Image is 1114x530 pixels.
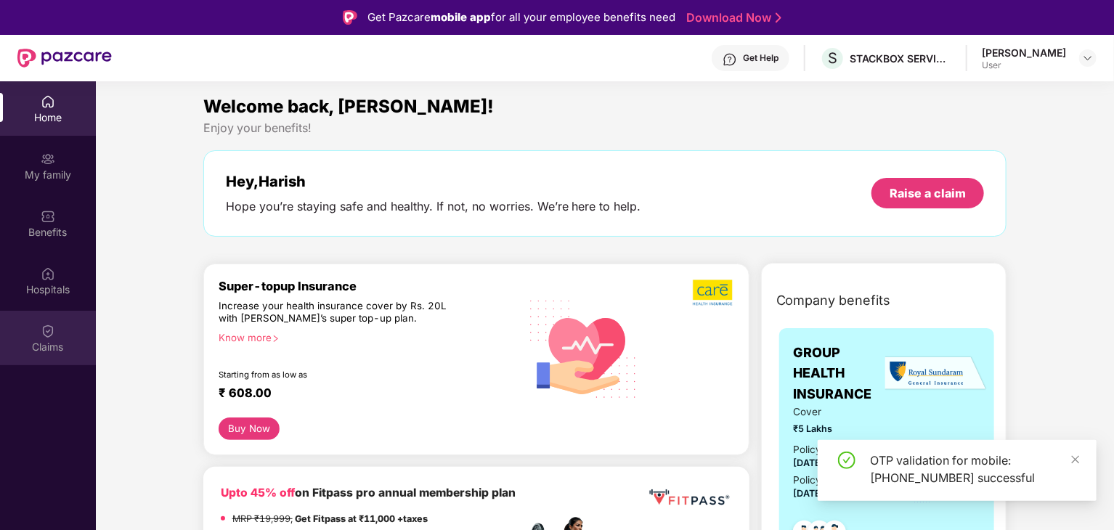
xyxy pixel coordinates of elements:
div: Increase your health insurance cover by Rs. 20L with [PERSON_NAME]’s super top-up plan. [219,300,457,326]
img: Logo [343,10,357,25]
a: Download Now [686,10,777,25]
span: GROUP HEALTH INSURANCE [794,343,893,404]
img: Stroke [776,10,781,25]
img: svg+xml;base64,PHN2ZyB3aWR0aD0iMjAiIGhlaWdodD0iMjAiIHZpZXdCb3g9IjAgMCAyMCAyMCIgZmlsbD0ibm9uZSIgeG... [41,152,55,166]
del: MRP ₹19,999, [232,513,293,524]
img: New Pazcare Logo [17,49,112,68]
img: svg+xml;base64,PHN2ZyBpZD0iRHJvcGRvd24tMzJ4MzIiIHhtbG5zPSJodHRwOi8vd3d3LnczLm9yZy8yMDAwL3N2ZyIgd2... [1082,52,1094,64]
b: Upto 45% off [221,486,295,500]
span: Cover [794,404,893,420]
div: Enjoy your benefits! [203,121,1007,136]
div: Policy Expiry [794,473,853,488]
div: STACKBOX SERVICES PRIVATE LIMITED [850,52,951,65]
span: close [1070,454,1081,465]
button: Buy Now [219,417,280,440]
span: right [272,335,280,343]
strong: Get Fitpass at ₹11,000 +taxes [295,513,428,524]
img: svg+xml;base64,PHN2ZyBpZD0iSGVscC0zMngzMiIgeG1sbnM9Imh0dHA6Ly93d3cudzMub3JnLzIwMDAvc3ZnIiB3aWR0aD... [723,52,737,67]
div: Starting from as low as [219,370,458,380]
div: [PERSON_NAME] [982,46,1066,60]
div: Get Pazcare for all your employee benefits need [367,9,675,26]
img: b5dec4f62d2307b9de63beb79f102df3.png [693,279,734,306]
div: User [982,60,1066,71]
span: Welcome back, [PERSON_NAME]! [203,96,494,117]
span: [DATE] [794,488,825,499]
span: ₹5 Lakhs [794,422,893,436]
img: svg+xml;base64,PHN2ZyBpZD0iSG9zcGl0YWxzIiB4bWxucz0iaHR0cDovL3d3dy53My5vcmcvMjAwMC9zdmciIHdpZHRoPS... [41,266,55,281]
span: Company benefits [776,290,891,311]
span: [DATE] [794,457,825,468]
img: fppp.png [646,484,731,511]
div: Hope you’re staying safe and healthy. If not, no worries. We’re here to help. [226,199,641,214]
div: Super-topup Insurance [219,279,519,293]
img: svg+xml;base64,PHN2ZyB4bWxucz0iaHR0cDovL3d3dy53My5vcmcvMjAwMC9zdmciIHhtbG5zOnhsaW5rPSJodHRwOi8vd3... [519,282,649,414]
div: Get Help [743,52,778,64]
img: svg+xml;base64,PHN2ZyBpZD0iSG9tZSIgeG1sbnM9Imh0dHA6Ly93d3cudzMub3JnLzIwMDAvc3ZnIiB3aWR0aD0iMjAiIG... [41,94,55,109]
span: check-circle [838,452,855,469]
div: ₹ 608.00 [219,386,505,403]
div: Policy issued [794,442,855,457]
img: insurerLogo [885,356,987,391]
b: on Fitpass pro annual membership plan [221,486,516,500]
img: svg+xml;base64,PHN2ZyBpZD0iQmVuZWZpdHMiIHhtbG5zPSJodHRwOi8vd3d3LnczLm9yZy8yMDAwL3N2ZyIgd2lkdGg9Ij... [41,209,55,224]
div: OTP validation for mobile: [PHONE_NUMBER] successful [870,452,1079,486]
div: Know more [219,332,511,342]
div: Hey, Harish [226,173,641,190]
div: Raise a claim [890,185,966,201]
strong: mobile app [431,10,491,24]
span: S [828,49,837,67]
img: svg+xml;base64,PHN2ZyBpZD0iQ2xhaW0iIHhtbG5zPSJodHRwOi8vd3d3LnczLm9yZy8yMDAwL3N2ZyIgd2lkdGg9IjIwIi... [41,324,55,338]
